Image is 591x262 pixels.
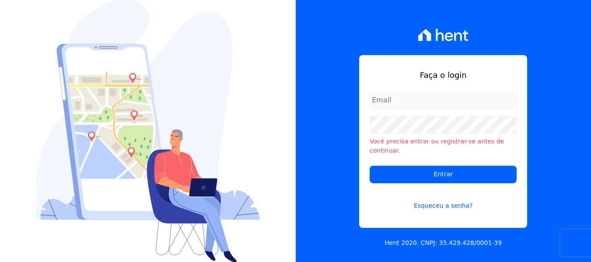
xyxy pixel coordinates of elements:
li: Você precisa entrar ou registrar-se antes de continuar. [370,137,517,155]
input: Email [370,91,517,109]
h1: Faça o login [370,69,517,81]
p: Hent 2020. CNPJ: 35.429.428/0001-39 [385,238,502,248]
input: Entrar [370,166,517,183]
a: Esqueceu a senha? [370,190,517,210]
